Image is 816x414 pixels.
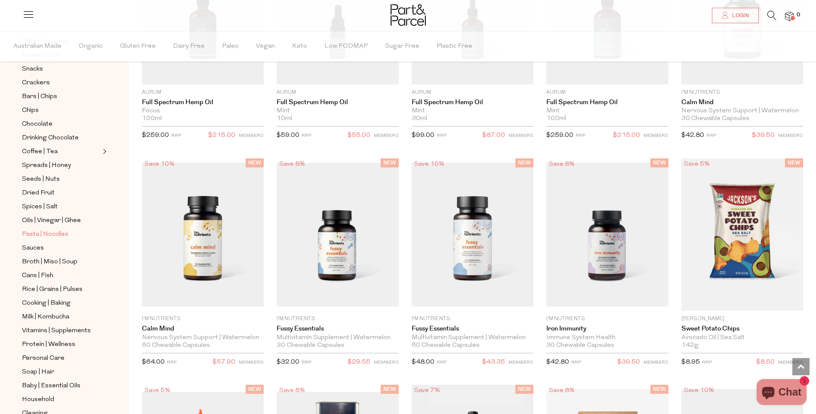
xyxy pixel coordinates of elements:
[681,342,699,349] span: 142g
[142,89,264,96] p: Aurum
[546,115,566,123] span: 100ml
[681,158,712,170] div: Save 5%
[508,133,533,138] small: MEMBERS
[22,174,60,185] span: Seeds | Nuts
[22,325,100,336] a: Vitamins | Supplements
[412,334,533,342] div: Multivitamin Supplement | Watermelon
[212,357,235,368] span: $57.90
[482,130,505,141] span: $87.00
[374,133,399,138] small: MEMBERS
[681,385,717,396] div: Save 10%
[173,31,205,62] span: Dairy Free
[22,188,100,198] a: Dried Fruit
[142,132,169,139] span: $259.00
[576,133,585,138] small: RRP
[22,353,65,364] span: Personal Care
[546,163,668,307] img: Iron Immunity
[22,395,54,405] span: Household
[246,158,264,167] span: NEW
[22,188,55,198] span: Dried Fruit
[22,147,58,157] span: Coffee | Tea
[222,31,239,62] span: Paleo
[277,385,308,396] div: Save 8%
[412,158,447,170] div: Save 10%
[785,158,803,167] span: NEW
[277,115,292,123] span: 10ml
[412,89,533,96] p: Aurum
[302,360,311,365] small: RRP
[239,133,264,138] small: MEMBERS
[702,360,712,365] small: RRP
[22,270,100,281] a: Cans | Fish
[277,315,398,323] p: I'm Nutrients
[681,334,803,342] div: Avocado Oil | Sea Salt
[22,271,53,281] span: Cans | Fish
[142,334,264,342] div: Nervous System Support | Watermelon
[546,107,668,115] div: Mint
[22,243,100,253] a: Sauces
[385,31,419,62] span: Sugar Free
[22,202,58,212] span: Spices | Salt
[546,132,573,139] span: $259.00
[546,99,668,106] a: Full Spectrum Hemp Oil
[391,4,426,26] img: Part&Parcel
[681,107,803,115] div: Nervous System Support | Watermelon
[754,379,809,407] inbox-online-store-chat: Shopify online store chat
[13,31,62,62] span: Australian Made
[681,158,803,311] img: Sweet Potato Chips
[101,146,107,157] button: Expand/Collapse Coffee | Tea
[22,105,100,116] a: Chips
[22,298,100,309] a: Cooking | Baking
[277,359,299,365] span: $32.00
[277,158,308,170] div: Save 8%
[22,119,52,130] span: Chocolate
[571,360,581,365] small: RRP
[22,256,100,267] a: Broth | Miso | Soup
[778,360,803,365] small: MEMBERS
[22,92,57,102] span: Bars | Chips
[22,216,81,226] span: Oils | Vinegar | Ghee
[277,334,398,342] div: Multivitamin Supplement | Watermelon
[208,130,235,141] span: $215.00
[142,385,173,396] div: Save 5%
[613,130,640,141] span: $215.00
[22,339,100,350] a: Protein | Wellness
[120,31,156,62] span: Gluten Free
[412,385,443,396] div: Save 7%
[644,133,668,138] small: MEMBERS
[482,357,505,368] span: $43.35
[644,360,668,365] small: MEMBERS
[22,215,100,226] a: Oils | Vinegar | Ghee
[22,312,69,322] span: Milk | Kombucha
[508,360,533,365] small: MEMBERS
[437,31,472,62] span: Plastic Free
[22,367,54,377] span: Soap | Hair
[437,133,446,138] small: RRP
[302,133,311,138] small: RRP
[412,99,533,106] a: Full Spectrum Hemp Oil
[22,133,79,143] span: Drinking Chocolate
[546,359,569,365] span: $42.80
[412,107,533,115] div: Mint
[277,163,398,307] img: Fussy Essentials
[167,360,177,365] small: RRP
[546,315,668,323] p: I'm Nutrients
[277,107,398,115] div: Mint
[712,8,759,23] a: Login
[22,381,80,391] span: Baby | Essential Oils
[381,158,399,167] span: NEW
[374,360,399,365] small: MEMBERS
[142,315,264,323] p: I'm Nutrients
[681,325,803,333] a: Sweet Potato Chips
[617,357,640,368] span: $39.50
[22,146,100,157] a: Coffee | Tea
[239,360,264,365] small: MEMBERS
[277,325,398,333] a: Fussy Essentials
[22,161,71,171] span: Spreads | Honey
[412,163,533,307] img: Fussy Essentials
[22,160,100,171] a: Spreads | Honey
[546,325,668,333] a: Iron Immunity
[412,115,427,123] span: 30ml
[277,89,398,96] p: Aurum
[22,133,100,143] a: Drinking Chocolate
